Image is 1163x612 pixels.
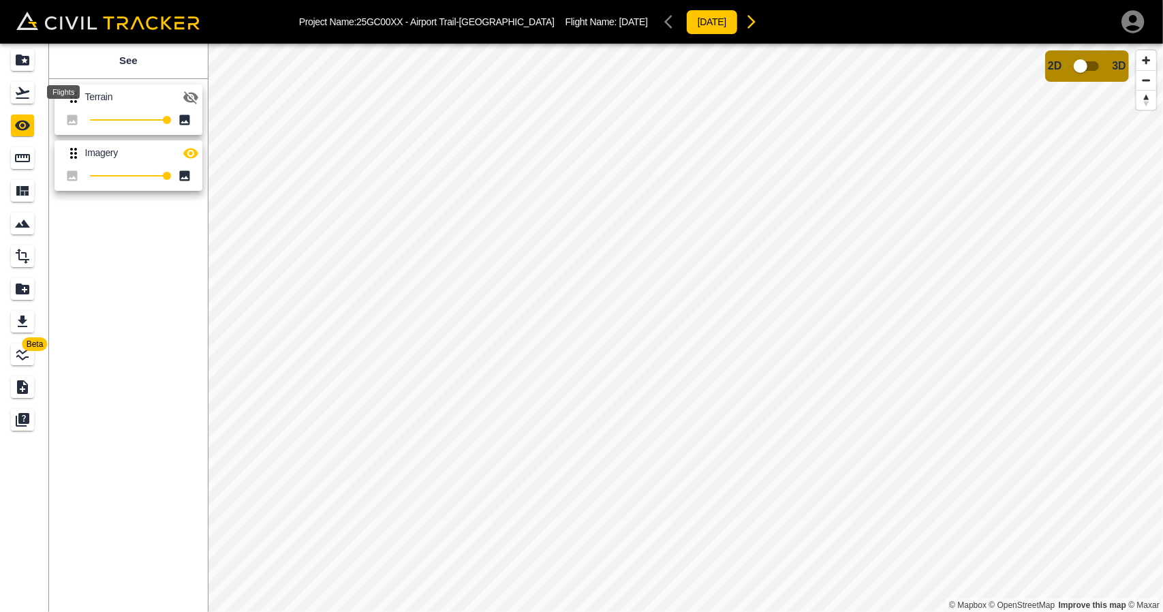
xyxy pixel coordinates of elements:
img: Civil Tracker [16,12,200,31]
canvas: Map [208,44,1163,612]
a: Maxar [1128,600,1160,610]
a: OpenStreetMap [989,600,1055,610]
span: 3D [1113,60,1126,72]
p: Flight Name: [565,16,648,27]
a: Mapbox [949,600,987,610]
button: [DATE] [686,10,738,35]
span: 2D [1048,60,1061,72]
button: Zoom in [1136,50,1156,70]
button: Reset bearing to north [1136,90,1156,110]
div: Flights [47,85,80,99]
span: [DATE] [619,16,648,27]
p: Project Name: 25GC00XX - Airport Trail-[GEOGRAPHIC_DATA] [299,16,555,27]
a: Map feedback [1059,600,1126,610]
button: Zoom out [1136,70,1156,90]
